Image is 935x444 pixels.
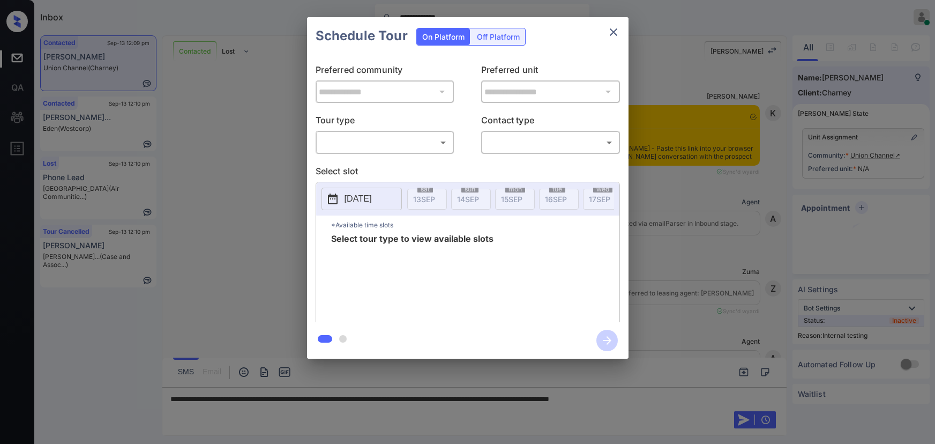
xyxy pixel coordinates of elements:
p: Tour type [316,114,454,131]
h2: Schedule Tour [307,17,416,55]
div: On Platform [417,28,470,45]
p: Preferred community [316,63,454,80]
p: Contact type [481,114,620,131]
p: [DATE] [345,193,372,205]
span: Select tour type to view available slots [331,234,493,320]
p: Preferred unit [481,63,620,80]
button: [DATE] [321,188,402,210]
p: *Available time slots [331,216,619,234]
div: Off Platform [472,28,525,45]
button: close [603,21,624,43]
p: Select slot [316,165,620,182]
